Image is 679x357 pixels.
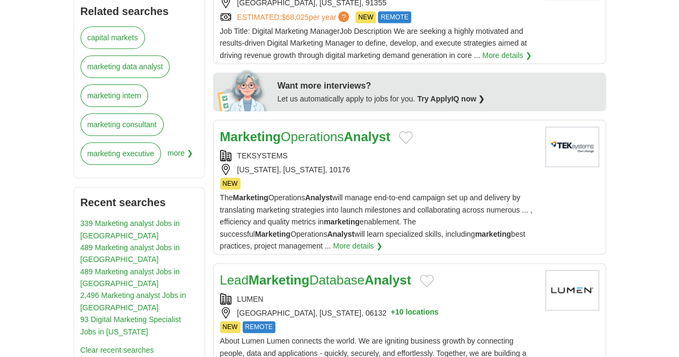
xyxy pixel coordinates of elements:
a: More details ❯ [333,240,382,252]
a: LUMEN [237,295,264,303]
a: TEKSYSTEMS [237,151,288,160]
a: marketing executive [81,142,162,165]
button: Add to favorite jobs [420,274,434,287]
span: more ❯ [167,142,193,171]
strong: Analyst [305,193,332,202]
img: apply-iq-scientist.png [217,68,269,111]
strong: marketing [324,217,360,226]
h2: Recent searches [81,194,198,211]
div: Want more interviews? [278,79,600,93]
a: ESTIMATED:$68,025per year? [237,11,352,23]
button: Add to favorite jobs [399,131,413,144]
div: Let us automatically apply to jobs for you. [278,93,600,105]
h2: Related searches [81,3,198,20]
span: + [391,307,395,319]
a: Clear recent searches [81,346,154,354]
a: LeadMarketingDatabaseAnalyst [220,273,411,287]
img: Lumen logo [545,270,599,310]
span: REMOTE [378,11,411,23]
strong: Marketing [220,129,281,144]
button: +10 locations [391,307,439,319]
span: NEW [355,11,376,23]
span: NEW [220,178,240,190]
a: MarketingOperationsAnalyst [220,129,390,144]
span: Job Title: Digital Marketing ManagerJob Description We are seeking a highly motivated and results... [220,27,527,60]
span: $68,025 [281,13,309,21]
span: The Operations will manage end-to-end campaign set up and delivery by translating marketing strat... [220,193,532,250]
a: 339 Marketing analyst Jobs in [GEOGRAPHIC_DATA] [81,219,180,239]
a: 93 Digital Marketing Specialist Jobs in [US_STATE] [81,315,181,336]
strong: Marketing [249,273,309,287]
img: TEKsystems logo [545,127,599,167]
span: ? [338,11,349,22]
strong: Analyst [344,129,390,144]
a: 489 Marketing analyst Jobs in [GEOGRAPHIC_DATA] [81,267,180,288]
div: [US_STATE], [US_STATE], 10176 [220,164,537,176]
a: marketing intern [81,84,148,107]
strong: marketing [475,230,511,238]
strong: Analyst [364,273,411,287]
a: 2,496 Marketing analyst Jobs in [GEOGRAPHIC_DATA] [81,291,186,311]
a: 489 Marketing analyst Jobs in [GEOGRAPHIC_DATA] [81,243,180,264]
a: Try ApplyIQ now ❯ [417,94,485,103]
a: marketing consultant [81,113,164,136]
div: [GEOGRAPHIC_DATA], [US_STATE], 06132 [220,307,537,319]
span: NEW [220,321,240,333]
strong: Analyst [327,230,354,238]
a: marketing data analyst [81,55,170,78]
a: More details ❯ [482,49,531,61]
span: REMOTE [243,321,275,333]
strong: Marketing [233,193,268,202]
a: capital markets [81,26,145,49]
strong: Marketing [255,230,290,238]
